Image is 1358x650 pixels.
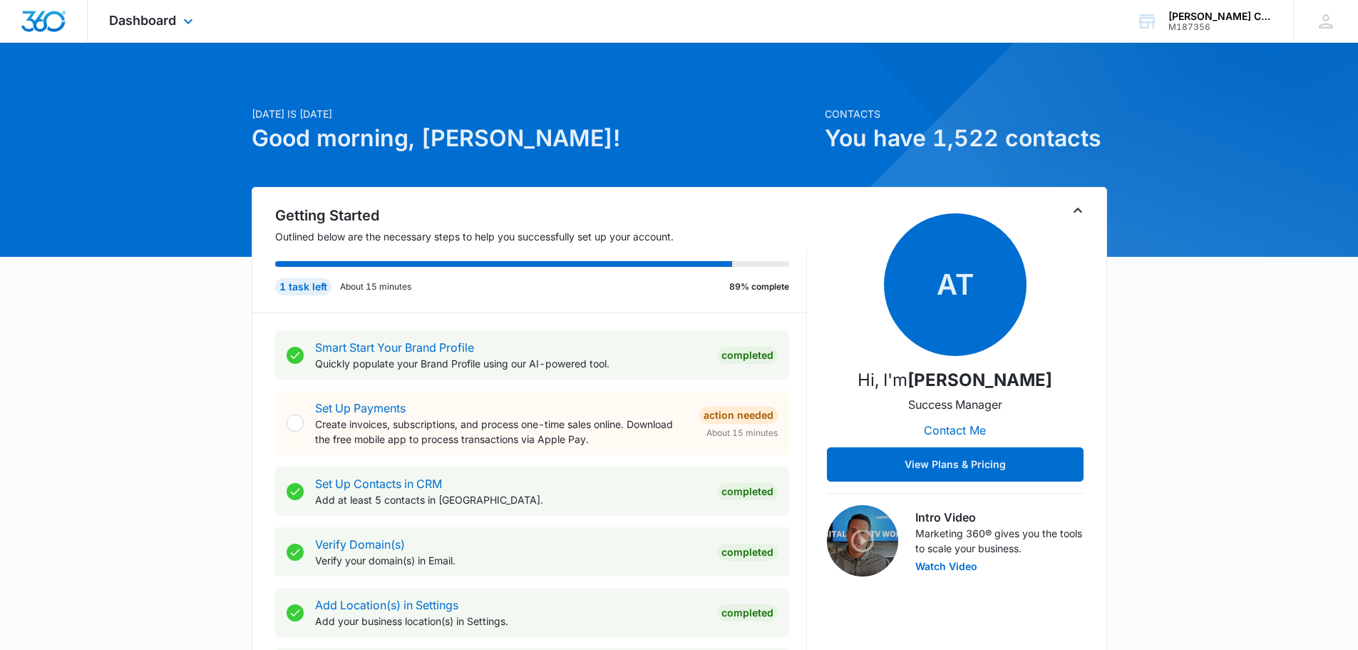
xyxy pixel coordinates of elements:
div: Completed [717,604,778,621]
p: Contacts [825,106,1107,121]
p: Marketing 360® gives you the tools to scale your business. [915,526,1084,556]
p: Hi, I'm [858,367,1052,393]
p: 89% complete [729,280,789,293]
h3: Intro Video [915,509,1084,526]
a: Set Up Payments [315,401,406,415]
div: Completed [717,544,778,561]
h1: You have 1,522 contacts [825,121,1107,156]
h1: Good morning, [PERSON_NAME]! [252,121,816,156]
p: Create invoices, subscriptions, and process one-time sales online. Download the free mobile app t... [315,417,688,447]
p: About 15 minutes [340,280,411,293]
a: Verify Domain(s) [315,537,405,552]
p: Outlined below are the necessary steps to help you successfully set up your account. [275,229,807,244]
span: Dashboard [109,13,176,28]
img: Intro Video [827,505,898,577]
span: About 15 minutes [706,427,778,440]
p: [DATE] is [DATE] [252,106,816,121]
div: account id [1168,22,1272,32]
button: Contact Me [910,413,1000,447]
div: Action Needed [699,407,778,424]
div: account name [1168,11,1272,22]
a: Add Location(s) in Settings [315,598,458,612]
button: View Plans & Pricing [827,447,1084,482]
span: AT [884,213,1027,356]
strong: [PERSON_NAME] [907,370,1052,390]
h2: Getting Started [275,205,807,226]
div: Completed [717,347,778,364]
p: Quickly populate your Brand Profile using our AI-powered tool. [315,356,706,371]
p: Add your business location(s) in Settings. [315,614,706,629]
p: Add at least 5 contacts in [GEOGRAPHIC_DATA]. [315,492,706,507]
div: Completed [717,483,778,500]
button: Toggle Collapse [1069,202,1086,219]
p: Success Manager [908,396,1002,413]
button: Watch Video [915,562,977,572]
p: Verify your domain(s) in Email. [315,553,706,568]
a: Smart Start Your Brand Profile [315,340,474,355]
div: 1 task left [275,278,331,295]
a: Set Up Contacts in CRM [315,477,442,491]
